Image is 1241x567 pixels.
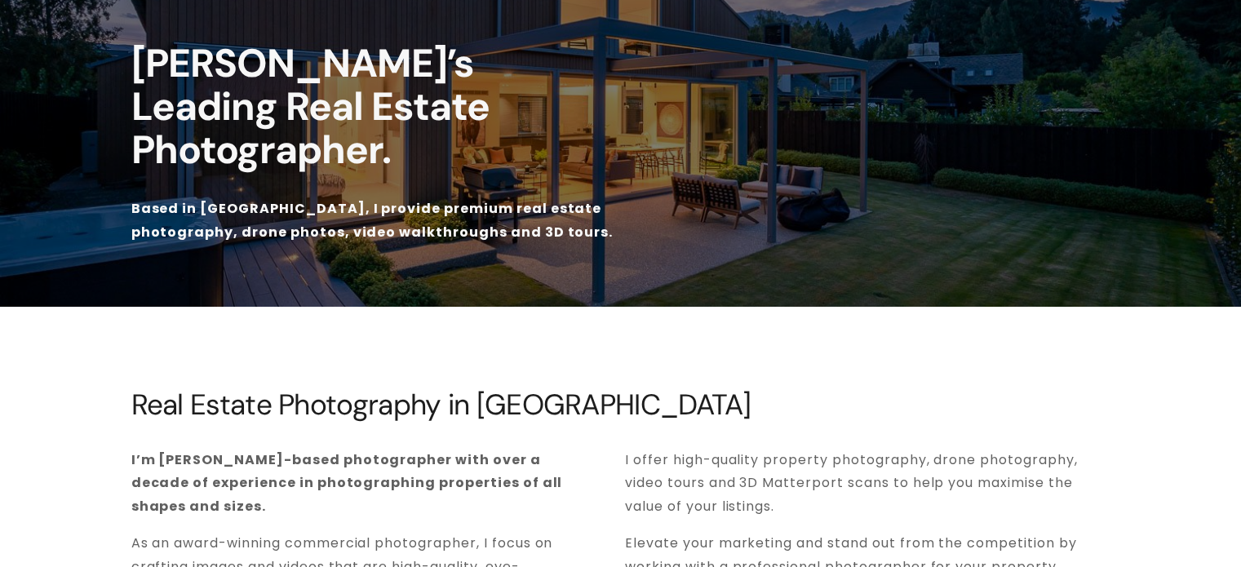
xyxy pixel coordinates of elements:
strong: [PERSON_NAME]’s Leading Real Estate Photographer. [131,38,499,175]
p: I offer high-quality property photography, drone photography, video tours and 3D Matterport scans... [625,449,1110,519]
strong: I’m [PERSON_NAME]-based photographer with over a decade of experience in photographing properties... [131,450,566,516]
h2: Real Estate Photography in [GEOGRAPHIC_DATA] [131,388,1110,421]
strong: Based in [GEOGRAPHIC_DATA], I provide premium real estate photography, drone photos, video walkth... [131,199,614,241]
